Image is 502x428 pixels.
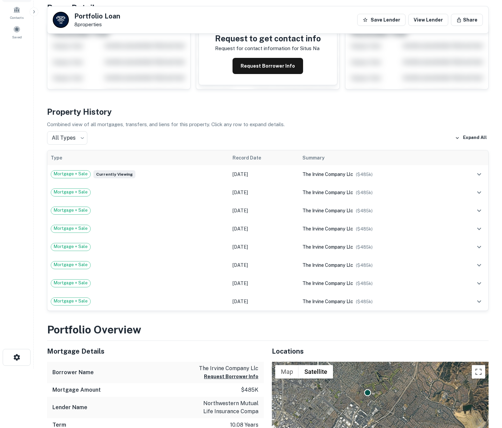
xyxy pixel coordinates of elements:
span: Mortgage + Sale [51,207,90,214]
span: the irvine company llc [302,262,353,268]
h6: Borrower Name [52,368,94,377]
td: [DATE] [229,238,299,256]
p: Combined view of all mortgages, transfers, and liens for this property. Click any row to expand d... [47,120,489,129]
td: [DATE] [229,274,299,292]
span: Mortgage + Sale [51,225,90,232]
button: expand row [473,241,485,253]
span: ($ 485k ) [356,299,373,304]
p: situs na [300,44,320,52]
span: Mortgage + Sale [51,298,90,305]
button: expand row [473,187,485,198]
button: expand row [473,278,485,289]
span: the irvine company llc [302,281,353,286]
p: $485k [241,386,258,394]
button: Toggle fullscreen view [472,365,485,379]
button: expand row [473,296,485,307]
button: expand row [473,205,485,216]
p: northwestern mutual life insurance compa [198,399,258,416]
span: Mortgage + Sale [51,280,90,286]
span: Saved [12,34,22,40]
span: the irvine company llc [302,244,353,250]
h5: Portfolio Loan [74,13,120,20]
h4: Buyer Details [47,2,489,14]
button: Share [451,14,483,26]
h6: Mortgage Amount [52,386,101,394]
span: Currently viewing [93,170,135,178]
h4: Request to get contact info [215,32,321,44]
button: Show satellite imagery [299,365,333,379]
span: the irvine company llc [302,172,353,177]
span: Contacts [10,15,24,20]
th: Summary [299,150,452,165]
span: ($ 485k ) [356,281,373,286]
span: ($ 485k ) [356,208,373,213]
span: the irvine company llc [302,226,353,231]
span: ($ 485k ) [356,263,373,268]
button: Request Borrower Info [233,58,303,74]
button: expand row [473,259,485,271]
span: Mortgage + Sale [51,261,90,268]
button: expand row [473,223,485,235]
a: View Lender [408,14,448,26]
button: Show street map [275,365,299,379]
span: ($ 485k ) [356,190,373,195]
h3: Portfolio Overview [47,322,489,338]
p: Request for contact information for [215,44,299,52]
td: [DATE] [229,292,299,311]
a: Contacts [2,3,32,22]
h5: Mortgage Details [47,346,264,356]
button: Expand All [453,133,489,143]
td: [DATE] [229,202,299,220]
span: ($ 485k ) [356,226,373,231]
span: Mortgage + Sale [51,189,90,195]
iframe: Chat Widget [468,374,502,406]
h6: Lender Name [52,403,87,412]
span: Mortgage + Sale [51,243,90,250]
h4: Property History [47,106,489,118]
button: Request Borrower Info [204,372,258,381]
td: [DATE] [229,220,299,238]
span: the irvine company llc [302,208,353,213]
td: [DATE] [229,165,299,183]
td: [DATE] [229,183,299,202]
th: Type [47,150,229,165]
span: the irvine company llc [302,190,353,195]
p: the irvine company llc [199,364,258,372]
p: 8 properties [74,22,120,28]
span: the irvine company llc [302,299,353,304]
button: expand row [473,169,485,180]
th: Record Date [229,150,299,165]
a: Saved [2,23,32,41]
span: ($ 485k ) [356,172,373,177]
span: Mortgage + Sale [51,171,90,177]
h5: Locations [272,346,489,356]
div: All Types [47,131,87,145]
button: Save Lender [357,14,406,26]
td: [DATE] [229,256,299,274]
span: ($ 485k ) [356,245,373,250]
